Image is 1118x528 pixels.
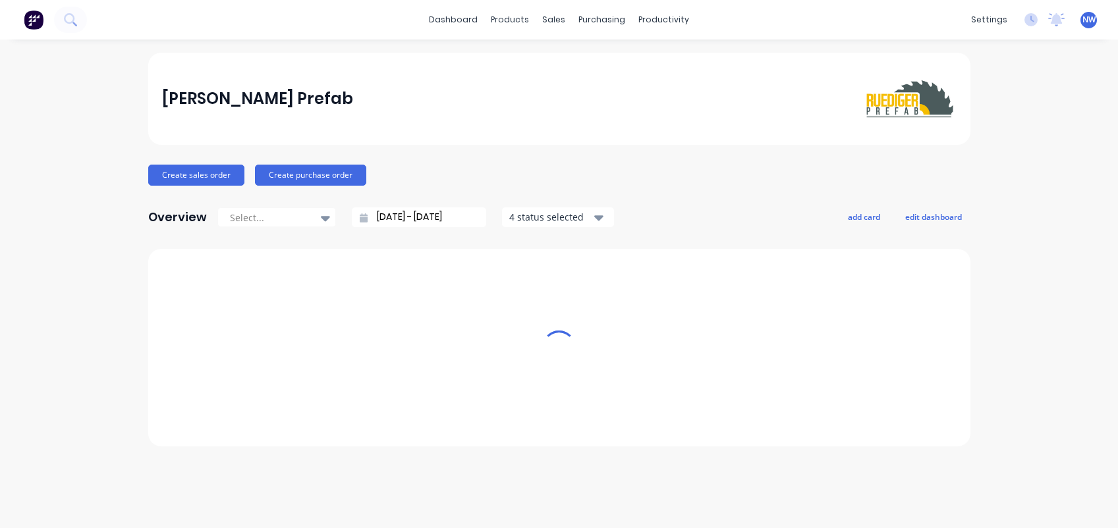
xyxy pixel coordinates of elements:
[1082,14,1096,26] span: NW
[536,10,572,30] div: sales
[839,208,889,225] button: add card
[162,86,353,112] div: [PERSON_NAME] Prefab
[897,208,970,225] button: edit dashboard
[864,76,956,122] img: Ruediger Prefab
[964,10,1014,30] div: settings
[148,204,207,230] div: Overview
[509,210,592,224] div: 4 status selected
[632,10,696,30] div: productivity
[148,165,244,186] button: Create sales order
[572,10,632,30] div: purchasing
[484,10,536,30] div: products
[422,10,484,30] a: dashboard
[502,207,614,227] button: 4 status selected
[255,165,366,186] button: Create purchase order
[24,10,43,30] img: Factory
